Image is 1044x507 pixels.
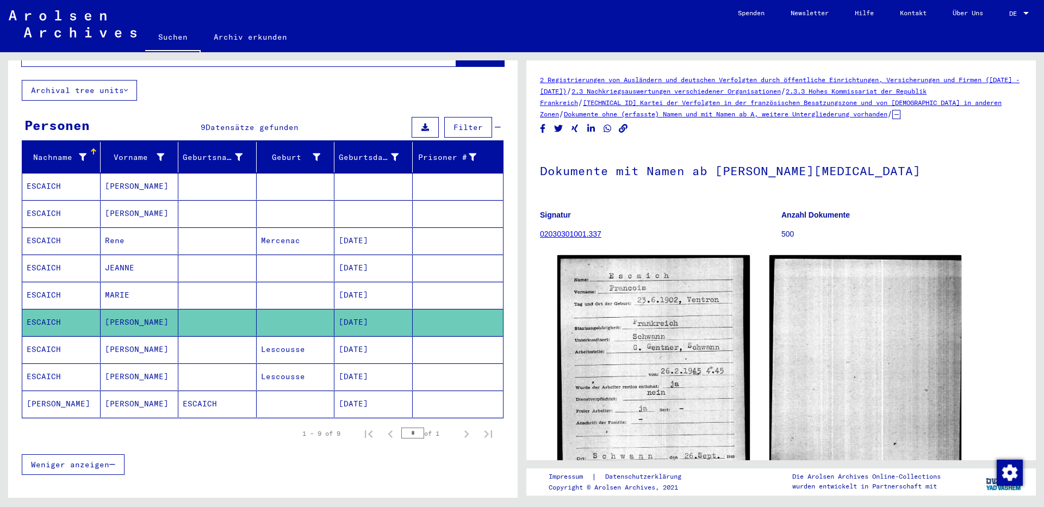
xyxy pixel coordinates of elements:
mat-cell: MARIE [101,282,179,308]
p: 500 [781,228,1022,240]
img: 002.jpg [769,255,962,505]
mat-cell: [DATE] [334,391,413,417]
div: Zustimmung ändern [996,459,1022,485]
mat-header-cell: Geburt‏ [257,142,335,172]
mat-header-cell: Geburtsdatum [334,142,413,172]
div: 1 – 9 of 9 [302,429,340,438]
a: Suchen [145,24,201,52]
mat-cell: [PERSON_NAME] [22,391,101,417]
img: yv_logo.png [984,468,1024,495]
img: Zustimmung ändern [997,460,1023,486]
span: / [578,97,583,107]
div: Geburtsdatum [339,149,412,166]
mat-cell: Lescousse [257,363,335,390]
div: Personen [24,115,90,135]
span: / [781,86,786,96]
mat-select-trigger: DE [1009,9,1017,17]
a: Impressum [549,471,592,483]
span: / [559,109,564,119]
mat-cell: [DATE] [334,363,413,390]
span: 9 [201,122,206,132]
p: wurden entwickelt in Partnerschaft mit [792,481,941,491]
div: Geburt‏ [261,152,321,163]
mat-cell: ESCAICH [22,336,101,363]
button: Copy link [618,122,629,135]
button: First page [358,423,380,444]
mat-cell: ESCAICH [22,363,101,390]
p: Die Arolsen Archives Online-Collections [792,472,941,481]
mat-header-cell: Vorname [101,142,179,172]
mat-header-cell: Nachname [22,142,101,172]
span: Weniger anzeigen [31,460,109,469]
b: Anzahl Dokumente [781,211,850,219]
button: Previous page [380,423,401,444]
div: | [549,471,694,483]
mat-cell: [DATE] [334,255,413,281]
mat-cell: [PERSON_NAME] [101,200,179,227]
mat-cell: [DATE] [334,336,413,363]
button: Share on Facebook [537,122,549,135]
button: Last page [477,423,499,444]
p: Copyright © Arolsen Archives, 2021 [549,483,694,492]
mat-cell: JEANNE [101,255,179,281]
div: Vorname [105,149,178,166]
a: [TECHNICAL_ID] Kartei der Verfolgten in der französischen Besatzungszone und von [DEMOGRAPHIC_DAT... [540,98,1002,118]
div: Geburtsdatum [339,152,399,163]
mat-cell: Rene [101,227,179,254]
span: Filter [453,122,483,132]
mat-cell: [PERSON_NAME] [101,391,179,417]
button: Share on Xing [569,122,581,135]
a: Datenschutzerklärung [596,471,694,483]
mat-cell: [DATE] [334,227,413,254]
button: Next page [456,423,477,444]
mat-cell: [PERSON_NAME] [101,309,179,336]
div: Vorname [105,152,165,163]
mat-cell: [PERSON_NAME] [101,173,179,200]
mat-cell: ESCAICH [22,255,101,281]
button: Share on LinkedIn [586,122,597,135]
mat-cell: Mercenac [257,227,335,254]
div: Nachname [27,149,100,166]
mat-cell: ESCAICH [22,200,101,227]
mat-cell: ESCAICH [22,309,101,336]
h1: Dokumente mit Namen ab [PERSON_NAME][MEDICAL_DATA] [540,146,1022,194]
mat-cell: ESCAICH [22,282,101,308]
button: Share on WhatsApp [602,122,613,135]
span: Datensätze gefunden [206,122,299,132]
div: Prisoner # [417,152,477,163]
span: / [887,109,892,119]
img: 001.jpg [557,255,750,497]
div: of 1 [401,428,456,438]
div: Geburtsname [183,149,256,166]
mat-header-cell: Geburtsname [178,142,257,172]
div: Prisoner # [417,149,490,166]
mat-cell: [PERSON_NAME] [101,336,179,363]
a: Archiv erkunden [201,24,300,50]
mat-cell: [DATE] [334,309,413,336]
mat-cell: [PERSON_NAME] [101,363,179,390]
div: Geburt‏ [261,149,334,166]
mat-cell: [DATE] [334,282,413,308]
mat-cell: ESCAICH [178,391,257,417]
div: Nachname [27,152,86,163]
img: Arolsen_neg.svg [9,10,136,38]
button: Filter [444,117,492,138]
div: Geburtsname [183,152,243,163]
span: / [567,86,571,96]
b: Signatur [540,211,571,219]
button: Archival tree units [22,80,137,101]
mat-cell: Lescousse [257,336,335,363]
a: Dokumente ohne (erfasste) Namen und mit Namen ab A, weitere Untergliederung vorhanden [564,110,887,118]
a: 02030301001.337 [540,230,601,238]
button: Weniger anzeigen [22,454,125,475]
a: 2.3 Nachkriegsauswertungen verschiedener Organisationen [571,87,781,95]
mat-header-cell: Prisoner # [413,142,504,172]
button: Share on Twitter [553,122,564,135]
mat-cell: ESCAICH [22,227,101,254]
mat-cell: ESCAICH [22,173,101,200]
a: 2 Registrierungen von Ausländern und deutschen Verfolgten durch öffentliche Einrichtungen, Versic... [540,76,1020,95]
